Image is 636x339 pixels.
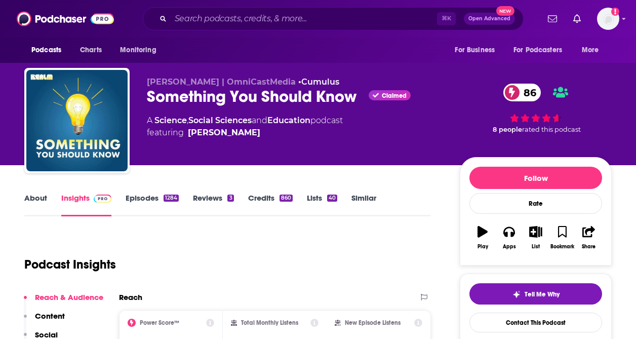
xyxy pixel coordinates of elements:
[351,193,376,216] a: Similar
[227,195,233,202] div: 3
[575,41,612,60] button: open menu
[17,9,114,28] img: Podchaser - Follow, Share and Rate Podcasts
[544,10,561,27] a: Show notifications dropdown
[280,195,293,202] div: 860
[522,126,581,133] span: rated this podcast
[298,77,339,87] span: •
[119,292,142,302] h2: Reach
[512,290,521,298] img: tell me why sparkle
[147,77,296,87] span: [PERSON_NAME] | OmniCastMedia
[464,13,515,25] button: Open AdvancedNew
[94,195,111,203] img: Podchaser Pro
[147,115,343,139] div: A podcast
[569,10,585,27] a: Show notifications dropdown
[193,193,233,216] a: Reviews3
[24,292,103,311] button: Reach & Audience
[513,43,562,57] span: For Podcasters
[469,313,602,332] a: Contact This Podcast
[241,319,298,326] h2: Total Monthly Listens
[493,126,522,133] span: 8 people
[252,116,267,125] span: and
[187,116,188,125] span: ,
[301,77,339,87] a: Cumulus
[503,84,541,101] a: 86
[611,8,619,16] svg: Add a profile image
[496,219,522,256] button: Apps
[532,244,540,250] div: List
[26,70,128,171] img: Something You Should Know
[507,41,577,60] button: open menu
[140,319,179,326] h2: Power Score™
[154,116,187,125] a: Science
[597,8,619,30] img: User Profile
[437,12,456,25] span: ⌘ K
[35,292,103,302] p: Reach & Audience
[35,311,65,321] p: Content
[143,7,524,30] div: Search podcasts, credits, & more...
[73,41,108,60] a: Charts
[327,195,337,202] div: 40
[307,193,337,216] a: Lists40
[513,84,541,101] span: 86
[24,193,47,216] a: About
[147,127,343,139] span: featuring
[469,283,602,305] button: tell me why sparkleTell Me Why
[31,43,61,57] span: Podcasts
[188,127,260,139] a: [PERSON_NAME]
[582,244,595,250] div: Share
[61,193,111,216] a: InsightsPodchaser Pro
[525,290,560,298] span: Tell Me Why
[469,219,496,256] button: Play
[24,41,74,60] button: open menu
[460,77,612,140] div: 86 8 peoplerated this podcast
[468,16,510,21] span: Open Advanced
[164,195,179,202] div: 1284
[120,43,156,57] span: Monitoring
[455,43,495,57] span: For Business
[582,43,599,57] span: More
[113,41,169,60] button: open menu
[80,43,102,57] span: Charts
[126,193,179,216] a: Episodes1284
[503,244,516,250] div: Apps
[549,219,575,256] button: Bookmark
[523,219,549,256] button: List
[24,257,116,272] h1: Podcast Insights
[171,11,437,27] input: Search podcasts, credits, & more...
[550,244,574,250] div: Bookmark
[188,116,252,125] a: Social Sciences
[597,8,619,30] button: Show profile menu
[469,167,602,189] button: Follow
[267,116,310,125] a: Education
[469,193,602,214] div: Rate
[597,8,619,30] span: Logged in as megcassidy
[382,93,407,98] span: Claimed
[496,6,514,16] span: New
[248,193,293,216] a: Credits860
[576,219,602,256] button: Share
[345,319,401,326] h2: New Episode Listens
[24,311,65,330] button: Content
[448,41,507,60] button: open menu
[478,244,488,250] div: Play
